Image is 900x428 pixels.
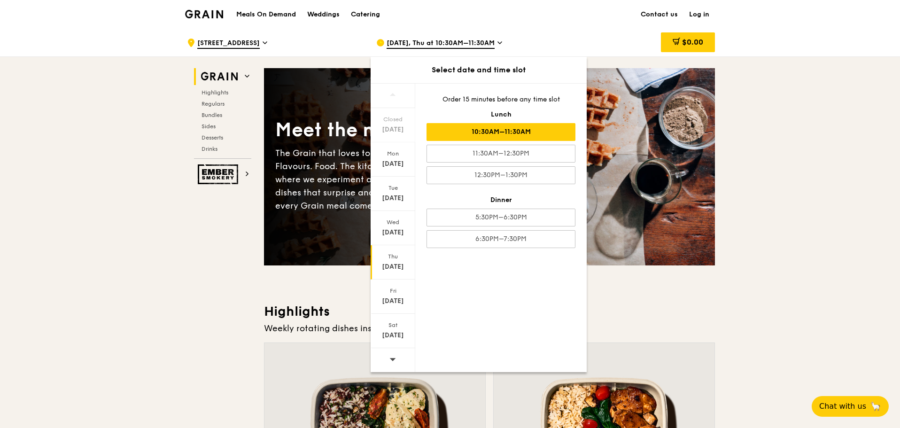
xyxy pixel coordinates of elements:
div: Lunch [427,110,575,119]
span: $0.00 [682,38,703,47]
span: Drinks [202,146,217,152]
img: Grain [185,10,223,18]
div: Closed [372,116,414,123]
span: Bundles [202,112,222,118]
div: [DATE] [372,228,414,237]
div: Weddings [307,0,340,29]
div: Mon [372,150,414,157]
div: 6:30PM–7:30PM [427,230,575,248]
div: Tue [372,184,414,192]
div: 11:30AM–12:30PM [427,145,575,163]
div: [DATE] [372,159,414,169]
div: 10:30AM–11:30AM [427,123,575,141]
div: 12:30PM–1:30PM [427,166,575,184]
div: Meet the new Grain [275,117,489,143]
div: Catering [351,0,380,29]
h3: Highlights [264,303,715,320]
img: Ember Smokery web logo [198,164,241,184]
a: Catering [345,0,386,29]
span: 🦙 [870,401,881,412]
div: Select date and time slot [371,64,587,76]
div: [DATE] [372,296,414,306]
div: [DATE] [372,331,414,340]
span: Desserts [202,134,223,141]
div: [DATE] [372,194,414,203]
img: Grain web logo [198,68,241,85]
div: Wed [372,218,414,226]
div: Order 15 minutes before any time slot [427,95,575,104]
div: [DATE] [372,262,414,272]
div: Fri [372,287,414,295]
span: [DATE], Thu at 10:30AM–11:30AM [387,39,495,49]
div: 5:30PM–6:30PM [427,209,575,226]
div: Sat [372,321,414,329]
div: Thu [372,253,414,260]
div: Dinner [427,195,575,205]
div: The Grain that loves to play. With ingredients. Flavours. Food. The kitchen is our happy place, w... [275,147,489,212]
span: Chat with us [819,401,866,412]
span: Sides [202,123,216,130]
div: [DATE] [372,125,414,134]
a: Weddings [302,0,345,29]
h1: Meals On Demand [236,10,296,19]
a: Contact us [635,0,683,29]
a: Log in [683,0,715,29]
span: Highlights [202,89,228,96]
span: Regulars [202,101,225,107]
span: [STREET_ADDRESS] [197,39,260,49]
div: Weekly rotating dishes inspired by flavours from around the world. [264,322,715,335]
button: Chat with us🦙 [812,396,889,417]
